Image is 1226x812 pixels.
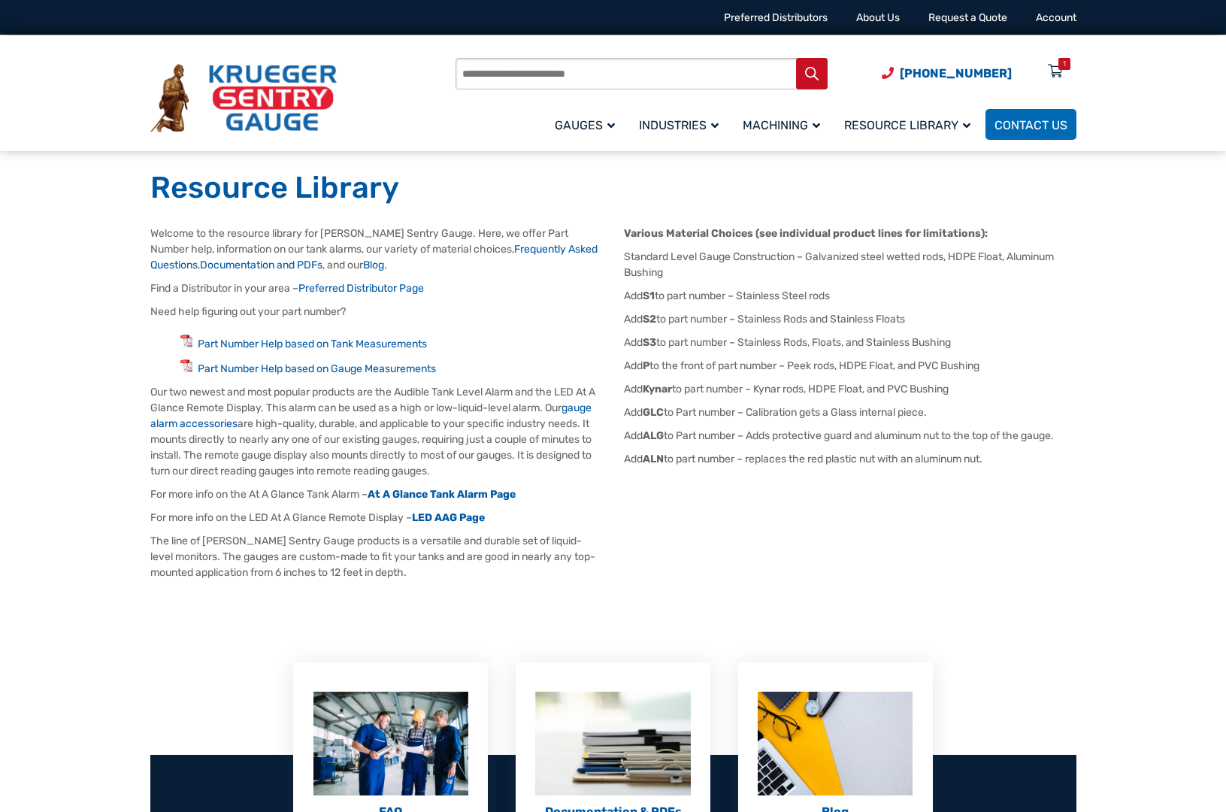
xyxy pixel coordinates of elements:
[624,404,1076,420] p: Add to Part number – Calibration gets a Glass internal piece.
[882,64,1012,83] a: Phone Number (920) 434-8860
[198,362,436,375] a: Part Number Help based on Gauge Measurements
[298,282,424,295] a: Preferred Distributor Page
[624,451,1076,467] p: Add to part number – replaces the red plastic nut with an aluminum nut.
[985,109,1076,140] a: Contact Us
[150,64,337,133] img: Krueger Sentry Gauge
[555,118,615,132] span: Gauges
[630,107,734,142] a: Industries
[734,107,835,142] a: Machining
[624,311,1076,327] p: Add to part number – Stainless Rods and Stainless Floats
[643,359,649,372] strong: P
[844,118,970,132] span: Resource Library
[363,259,384,271] a: Blog
[643,453,664,465] strong: ALN
[643,406,664,419] strong: GLC
[856,11,900,24] a: About Us
[643,383,672,395] strong: Kynar
[643,313,656,326] strong: S2
[758,692,913,795] img: Blog
[150,226,602,273] p: Welcome to the resource library for [PERSON_NAME] Sentry Gauge. Here, we offer Part Number help, ...
[900,66,1012,80] span: [PHONE_NUMBER]
[643,336,656,349] strong: S3
[546,107,630,142] a: Gauges
[150,169,1076,207] h1: Resource Library
[624,428,1076,444] p: Add to Part number – Adds protective guard and aluminum nut to the top of the gauge.
[1063,58,1066,70] div: 1
[150,533,602,580] p: The line of [PERSON_NAME] Sentry Gauge products is a versatile and durable set of liquid-level mo...
[643,429,664,442] strong: ALG
[624,249,1076,280] p: Standard Level Gauge Construction – Galvanized steel wetted rods, HDPE Float, Aluminum Bushing
[200,259,322,271] a: Documentation and PDFs
[198,338,427,350] a: Part Number Help based on Tank Measurements
[624,288,1076,304] p: Add to part number – Stainless Steel rods
[1036,11,1076,24] a: Account
[724,11,828,24] a: Preferred Distributors
[313,692,469,795] img: FAQ
[150,486,602,502] p: For more info on the At A Glance Tank Alarm –
[150,280,602,296] p: Find a Distributor in your area –
[150,384,602,479] p: Our two newest and most popular products are the Audible Tank Level Alarm and the LED At A Glance...
[743,118,820,132] span: Machining
[994,118,1067,132] span: Contact Us
[928,11,1007,24] a: Request a Quote
[835,107,985,142] a: Resource Library
[535,692,691,795] img: Documentation And PDFs
[624,381,1076,397] p: Add to part number – Kynar rods, HDPE Float, and PVC Bushing
[624,227,988,240] strong: Various Material Choices (see individual product lines for limitations):
[639,118,719,132] span: Industries
[624,358,1076,374] p: Add to the front of part number – Peek rods, HDPE Float, and PVC Bushing
[368,488,516,501] a: At A Glance Tank Alarm Page
[150,510,602,526] p: For more info on the LED At A Glance Remote Display –
[412,511,485,524] a: LED AAG Page
[643,289,655,302] strong: S1
[624,335,1076,350] p: Add to part number – Stainless Rods, Floats, and Stainless Bushing
[150,304,602,320] p: Need help figuring out your part number?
